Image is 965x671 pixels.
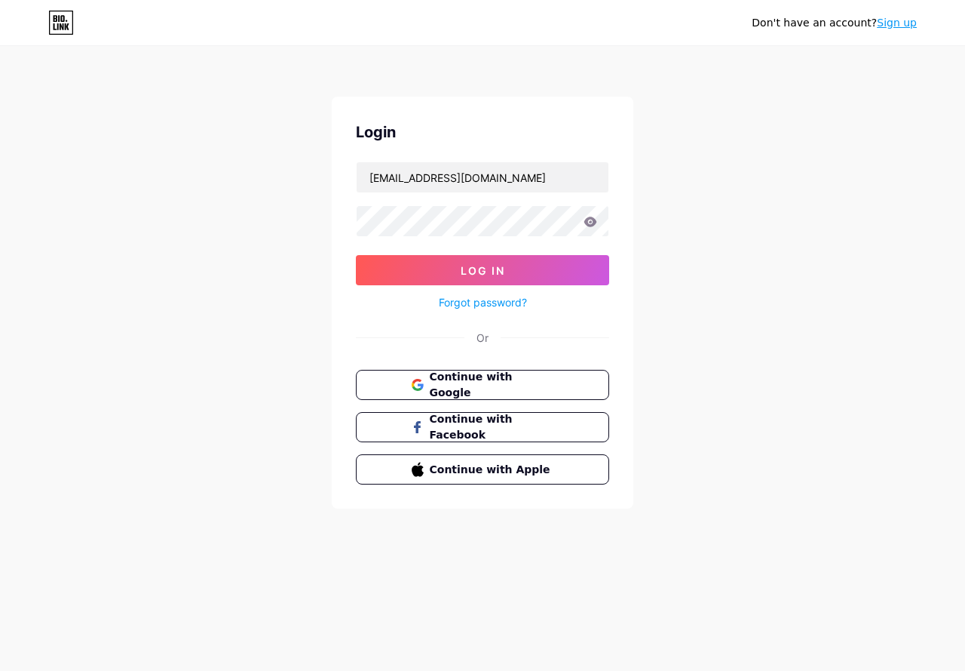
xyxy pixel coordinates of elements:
[430,369,554,401] span: Continue with Google
[439,294,527,310] a: Forgot password?
[461,264,505,277] span: Log In
[752,15,917,31] div: Don't have an account?
[356,454,609,485] button: Continue with Apple
[430,462,554,478] span: Continue with Apple
[357,162,608,192] input: Username
[356,370,609,400] button: Continue with Google
[356,412,609,442] button: Continue with Facebook
[356,255,609,285] button: Log In
[877,17,917,29] a: Sign up
[476,330,489,346] div: Or
[430,411,554,443] span: Continue with Facebook
[356,121,609,143] div: Login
